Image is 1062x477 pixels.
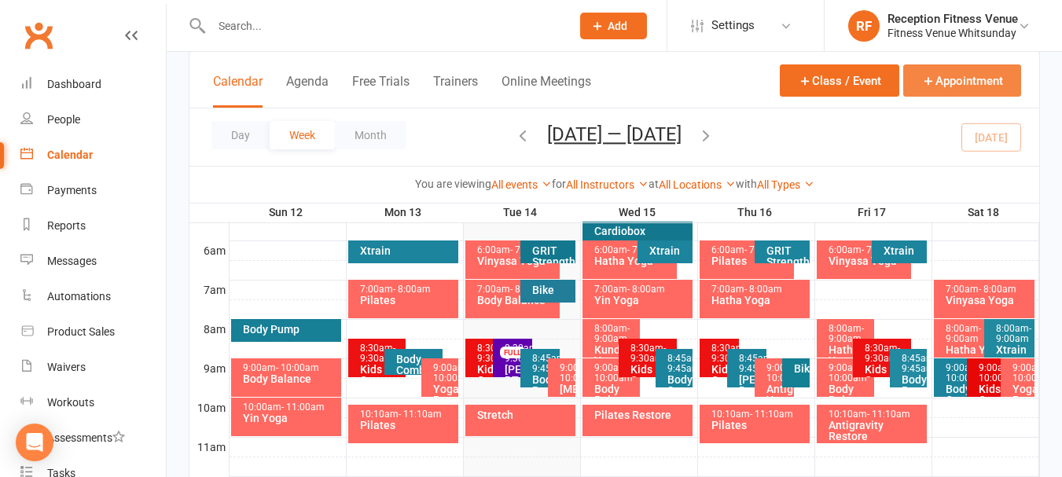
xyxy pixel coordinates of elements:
[20,350,166,385] a: Waivers
[738,354,763,374] div: 8:45am
[1012,383,1031,405] div: Yoga Restore
[20,244,166,279] a: Messages
[593,226,689,237] div: Cardiobox
[532,353,568,374] span: - 9:45am
[887,26,1018,40] div: Fitness Venue Whitsunday
[780,64,899,97] button: Class / Event
[510,284,548,295] span: - 8:00am
[979,284,1016,295] span: - 8:00am
[547,123,682,145] button: [DATE] — [DATE]
[902,353,937,374] span: - 9:45am
[828,409,924,420] div: 10:10am
[996,323,1031,344] span: - 9:00am
[47,78,101,90] div: Dashboard
[593,284,689,295] div: 7:00am
[211,121,270,149] button: Day
[359,343,403,364] div: 8:30am
[242,363,338,373] div: 9:00am
[560,362,598,383] span: - 10:00am
[711,420,807,431] div: Pilates
[20,138,166,173] a: Calendar
[335,121,406,149] button: Month
[432,383,455,405] div: Yoga Restore
[189,358,229,378] th: 9am
[477,343,513,364] span: - 9:30am
[711,245,791,255] div: 6:00am
[757,178,814,191] a: All Types
[711,8,755,43] span: Settings
[1012,362,1051,383] span: - 10:00am
[47,361,86,373] div: Waivers
[189,280,229,299] th: 7am
[593,324,638,344] div: 8:00am
[47,325,115,338] div: Product Sales
[476,343,502,364] div: 8:30am
[270,121,335,149] button: Week
[593,344,638,366] div: Kundalini Yoga
[594,323,630,344] span: - 9:00am
[286,74,329,108] button: Agenda
[20,67,166,102] a: Dashboard
[867,409,910,420] span: - 11:10am
[276,362,319,373] span: - 10:00am
[864,343,908,364] div: 8:30am
[848,10,880,42] div: RF
[359,420,455,431] div: Pilates
[667,374,689,396] div: Body Step
[47,396,94,409] div: Workouts
[559,383,572,394] div: [MEDICAL_DATA]
[432,363,455,383] div: 9:00am
[20,102,166,138] a: People
[766,363,791,383] div: 9:00am
[433,362,472,383] span: - 10:00am
[828,255,908,266] div: Vinyasa Yoga
[189,240,229,260] th: 6am
[531,245,572,267] div: GRIT Strength
[20,420,166,456] a: Assessments
[945,383,982,405] div: Body Combat
[352,74,410,108] button: Free Trials
[711,364,736,386] div: Kids Care
[47,184,97,196] div: Payments
[828,344,872,366] div: Hatha Yoga
[630,343,666,364] span: - 9:30am
[504,364,529,408] div: [PERSON_NAME] PT - [PERSON_NAME], [PERSON_NAME]
[47,431,125,444] div: Assessments
[630,364,674,386] div: Kids Care
[766,362,805,383] span: - 10:00am
[995,324,1031,344] div: 8:00am
[242,373,338,384] div: Body Balance
[766,245,807,267] div: GRIT Strength
[593,409,689,420] div: Pilates Restore
[415,178,491,190] strong: You are viewing
[593,245,674,255] div: 6:00am
[828,383,872,405] div: Body Balance
[649,245,689,256] div: Xtrain
[903,64,1021,97] button: Appointment
[946,323,981,344] span: - 9:00am
[19,16,58,55] a: Clubworx
[901,354,924,374] div: 8:45am
[978,383,1015,405] div: Kids Care
[608,20,627,32] span: Add
[476,364,502,386] div: Kids Care
[711,295,807,306] div: Hatha Yoga
[399,409,442,420] span: - 11:10am
[594,362,633,383] span: - 10:00am
[242,413,338,424] div: Yin Yoga
[593,295,689,306] div: Yin Yoga
[978,363,1015,383] div: 9:00am
[359,364,403,386] div: Kids Care
[281,402,325,413] span: - 11:00am
[667,353,703,374] span: - 9:45am
[531,374,557,396] div: Body Pump
[359,284,455,295] div: 7:00am
[476,284,557,295] div: 7:00am
[659,178,736,191] a: All Locations
[932,203,1039,222] th: Sat 18
[766,383,791,405] div: Antigravity Yoga
[213,74,263,108] button: Calendar
[207,15,560,37] input: Search...
[946,362,984,383] span: - 10:00am
[828,420,924,442] div: Antigravity Restore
